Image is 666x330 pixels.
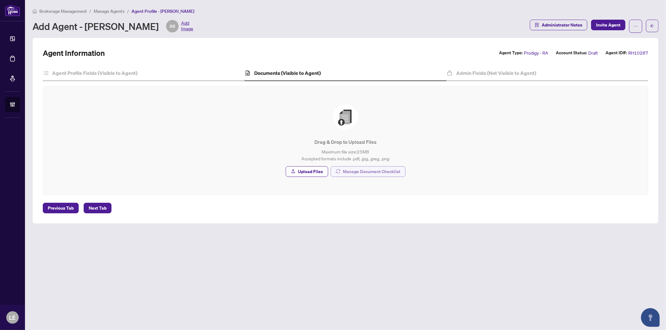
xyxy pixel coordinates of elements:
label: Agent ID#: [605,49,627,56]
span: arrow-left [650,24,654,28]
button: Upload Files [286,166,328,177]
span: Next Tab [89,203,106,213]
span: ellipsis [634,24,638,28]
span: Manage Document Checklist [343,167,401,177]
button: Invite Agent [591,20,625,30]
span: AS [170,23,175,30]
span: Manage Agents [94,8,125,14]
span: Add Image [181,20,193,32]
p: Drag & Drop to Upload Files [56,138,635,146]
span: Prodigy - RA [524,49,548,56]
label: Agent Type: [499,49,523,56]
img: File Upload [333,104,358,129]
span: Administrator Notes [542,20,582,30]
span: Draft [588,49,598,56]
span: solution [535,23,539,27]
label: Account Status: [556,49,587,56]
span: RH10287 [628,49,648,56]
h4: Documents (Visible to Agent) [254,69,321,77]
li: / [127,7,129,15]
span: Upload Files [298,167,323,177]
button: Open asap [641,308,660,327]
button: Manage Document Checklist [331,166,406,177]
span: File UploadDrag & Drop to Upload FilesMaximum file size:25MBAccepted formats include .pdf, .jpg, ... [51,94,640,187]
div: Add Agent - [PERSON_NAME] [32,20,193,32]
button: Administrator Notes [530,20,587,30]
button: Next Tab [84,203,111,213]
button: Previous Tab [43,203,79,213]
span: Agent Profile - [PERSON_NAME] [131,8,194,14]
h4: Admin Fields (Not Visible to Agent) [456,69,536,77]
span: Invite Agent [596,20,620,30]
span: LE [9,313,16,322]
span: Previous Tab [48,203,74,213]
p: Maximum file size: 25 MB Accepted formats include .pdf, .jpg, .jpeg, .png [56,148,635,162]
